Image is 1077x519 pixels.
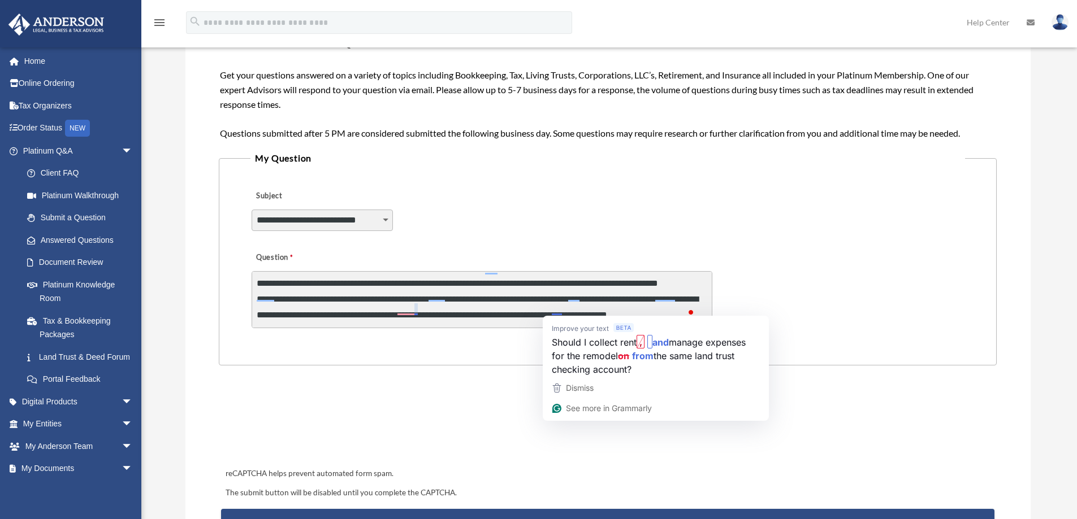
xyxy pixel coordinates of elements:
img: User Pic [1052,14,1069,30]
a: Platinum Knowledge Room [16,273,150,309]
iframe: reCAPTCHA [222,400,394,444]
a: My Entitiesarrow_drop_down [8,413,150,435]
span: arrow_drop_down [122,139,144,163]
a: Document Review [16,251,150,274]
a: My Anderson Teamarrow_drop_down [8,435,150,457]
label: Subject [252,189,359,204]
label: Question [252,250,339,266]
legend: My Question [250,150,964,166]
a: Portal Feedback [16,368,150,391]
a: My Documentsarrow_drop_down [8,457,150,480]
div: reCAPTCHA helps prevent automated form spam. [221,467,994,481]
a: Home [8,50,150,72]
span: arrow_drop_down [122,413,144,436]
i: search [189,15,201,28]
div: The submit button will be disabled until you complete the CAPTCHA. [221,486,994,500]
a: Platinum Q&Aarrow_drop_down [8,139,150,162]
span: arrow_drop_down [122,390,144,413]
a: Answered Questions [16,229,150,251]
textarea: To enrich screen reader interactions, please activate Accessibility in Grammarly extension settings [252,271,712,328]
a: Tax Organizers [8,94,150,117]
a: Submit a Question [16,207,144,229]
a: menu [153,20,166,29]
a: Online Ordering [8,72,150,95]
a: Online Learningarrow_drop_down [8,479,150,502]
a: Land Trust & Deed Forum [16,346,150,368]
a: Tax & Bookkeeping Packages [16,309,150,346]
span: arrow_drop_down [122,435,144,458]
span: arrow_drop_down [122,457,144,481]
div: NEW [65,120,90,137]
a: Platinum Walkthrough [16,184,150,207]
img: Anderson Advisors Platinum Portal [5,14,107,36]
a: Digital Productsarrow_drop_down [8,390,150,413]
a: Client FAQ [16,162,150,185]
a: Order StatusNEW [8,117,150,140]
span: arrow_drop_down [122,479,144,503]
i: menu [153,16,166,29]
